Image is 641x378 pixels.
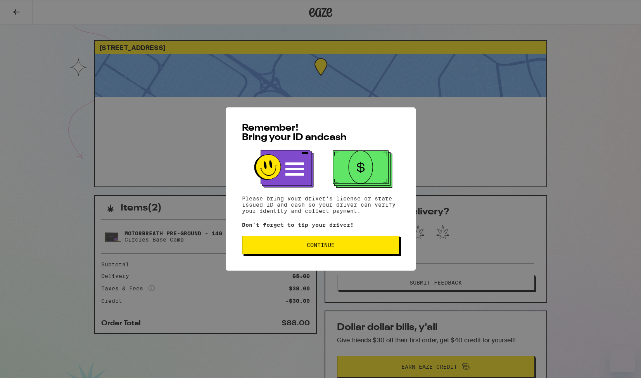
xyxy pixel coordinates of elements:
p: Please bring your driver's license or state issued ID and cash so your driver can verify your ide... [242,195,399,214]
p: Don't forget to tip your driver! [242,222,399,228]
span: Continue [307,242,335,248]
span: Remember! Bring your ID and cash [242,124,347,142]
iframe: Button to launch messaging window [610,347,635,372]
button: Continue [242,236,399,254]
